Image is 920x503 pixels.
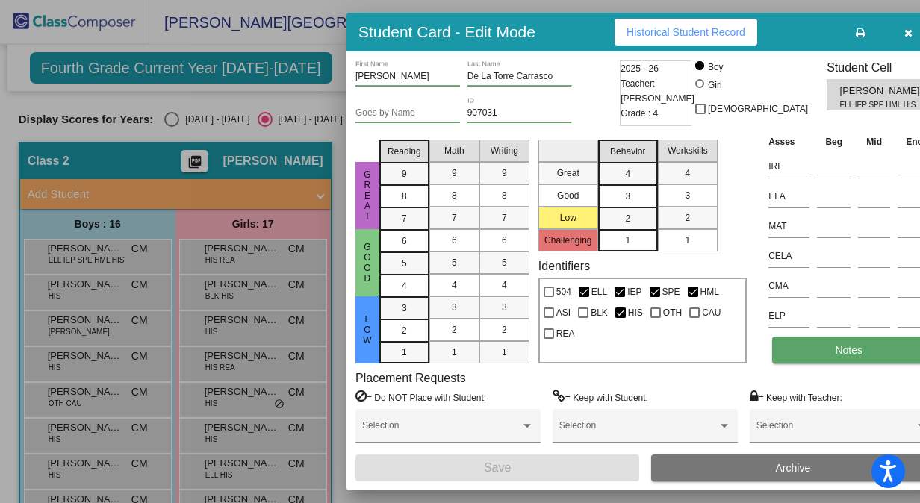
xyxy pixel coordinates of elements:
[610,145,645,158] span: Behavior
[768,155,809,178] input: assessment
[621,61,659,76] span: 2025 - 26
[452,189,457,202] span: 8
[502,166,507,180] span: 9
[553,390,648,404] label: = Keep with Student:
[361,314,374,346] span: Low
[355,390,486,404] label: = Do NOT Place with Student:
[502,301,507,314] span: 3
[768,304,809,327] input: assessment
[591,304,608,322] span: BLK
[663,304,682,322] span: OTH
[768,275,809,297] input: assessment
[707,60,724,74] div: Boy
[702,304,721,322] span: CAU
[685,234,690,247] span: 1
[538,259,590,273] label: Identifiers
[502,256,507,269] span: 5
[750,390,842,404] label: = Keep with Teacher:
[625,190,630,203] span: 3
[452,346,457,359] span: 1
[452,278,457,292] span: 4
[627,26,745,38] span: Historical Student Record
[502,189,507,202] span: 8
[452,301,457,314] span: 3
[813,134,854,150] th: Beg
[621,76,694,106] span: Teacher: [PERSON_NAME]
[502,323,507,337] span: 2
[627,283,641,301] span: IEP
[355,454,639,481] button: Save
[700,283,719,301] span: HML
[491,144,518,157] span: Writing
[840,99,913,110] span: ELL IEP SPE HML HIS
[854,134,894,150] th: Mid
[625,167,630,181] span: 4
[768,215,809,237] input: assessment
[402,234,407,248] span: 6
[591,283,607,301] span: ELL
[625,212,630,225] span: 2
[452,234,457,247] span: 6
[402,257,407,270] span: 5
[502,346,507,359] span: 1
[768,185,809,207] input: assessment
[835,344,862,356] span: Notes
[402,279,407,293] span: 4
[685,211,690,225] span: 2
[685,189,690,202] span: 3
[662,283,680,301] span: SPE
[361,169,374,222] span: Great
[452,166,457,180] span: 9
[355,108,460,119] input: goes by name
[358,22,535,41] h3: Student Card - Edit Mode
[628,304,643,322] span: HIS
[452,323,457,337] span: 2
[402,324,407,337] span: 2
[402,302,407,315] span: 3
[685,166,690,180] span: 4
[556,325,575,343] span: REA
[615,19,757,46] button: Historical Student Record
[556,304,571,322] span: ASI
[452,256,457,269] span: 5
[668,144,708,157] span: Workskills
[452,211,457,225] span: 7
[484,461,511,474] span: Save
[402,167,407,181] span: 9
[621,106,658,121] span: Grade : 4
[355,371,466,385] label: Placement Requests
[776,462,811,474] span: Archive
[388,145,421,158] span: Reading
[765,134,813,150] th: Asses
[556,283,571,301] span: 504
[361,242,374,284] span: Good
[502,211,507,225] span: 7
[768,245,809,267] input: assessment
[502,234,507,247] span: 6
[402,212,407,225] span: 7
[502,278,507,292] span: 4
[707,78,722,92] div: Girl
[402,346,407,359] span: 1
[444,144,464,157] span: Math
[402,190,407,203] span: 8
[467,108,572,119] input: Enter ID
[708,100,808,118] span: [DEMOGRAPHIC_DATA]
[625,234,630,247] span: 1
